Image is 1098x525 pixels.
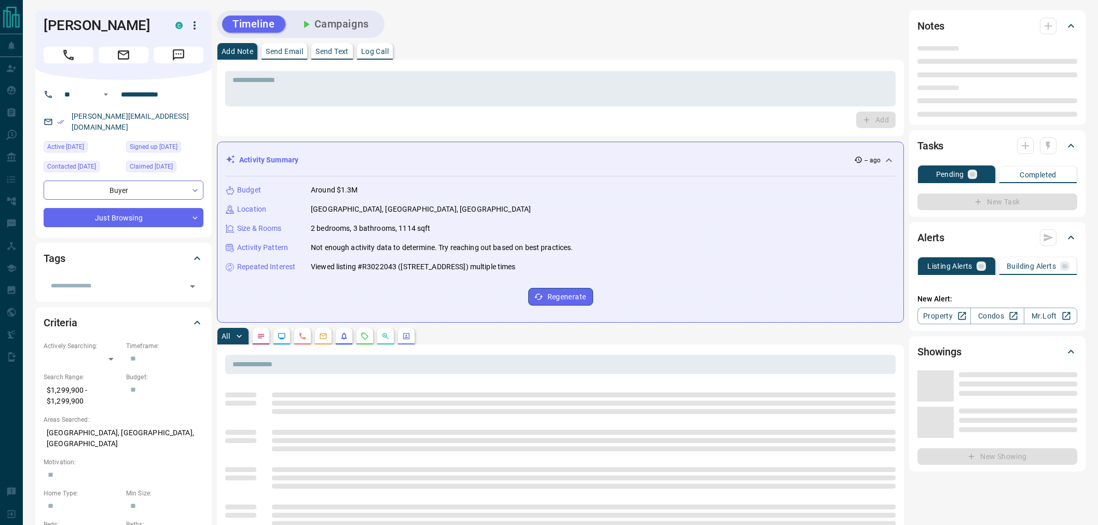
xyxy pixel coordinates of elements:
div: Sat Oct 11 2025 [44,141,121,156]
svg: Agent Actions [402,332,410,340]
svg: Emails [319,332,327,340]
div: condos.ca [175,22,183,29]
p: Log Call [361,48,389,55]
p: Motivation: [44,458,203,467]
div: Just Browsing [44,208,203,227]
div: Notes [917,13,1077,38]
p: Min Size: [126,489,203,498]
button: Open [100,88,112,101]
span: Email [99,47,148,63]
p: Pending [936,171,964,178]
p: Building Alerts [1007,262,1056,270]
svg: Calls [298,332,307,340]
button: Open [185,279,200,294]
svg: Opportunities [381,332,390,340]
div: Showings [917,339,1077,364]
p: Completed [1020,171,1056,178]
div: Tags [44,246,203,271]
h2: Alerts [917,229,944,246]
a: [PERSON_NAME][EMAIL_ADDRESS][DOMAIN_NAME] [72,112,189,131]
h2: Tasks [917,137,943,154]
p: $1,299,900 - $1,299,900 [44,382,121,410]
p: Activity Summary [239,155,298,165]
p: Location [237,204,266,215]
div: Fri Oct 10 2025 [126,161,203,175]
span: Call [44,47,93,63]
span: Message [154,47,203,63]
p: Add Note [222,48,253,55]
p: Areas Searched: [44,415,203,424]
span: Contacted [DATE] [47,161,96,172]
div: Thu Oct 09 2025 [126,141,203,156]
p: Search Range: [44,372,121,382]
div: Fri Oct 10 2025 [44,161,121,175]
svg: Email Verified [57,118,64,126]
h2: Showings [917,343,962,360]
p: Home Type: [44,489,121,498]
svg: Listing Alerts [340,332,348,340]
h2: Notes [917,18,944,34]
h1: [PERSON_NAME] [44,17,160,34]
p: Activity Pattern [237,242,288,253]
p: Listing Alerts [927,262,972,270]
p: Timeframe: [126,341,203,351]
div: Buyer [44,181,203,200]
p: [GEOGRAPHIC_DATA], [GEOGRAPHIC_DATA], [GEOGRAPHIC_DATA] [311,204,531,215]
svg: Requests [361,332,369,340]
div: Criteria [44,310,203,335]
p: Budget: [126,372,203,382]
span: Signed up [DATE] [130,142,177,152]
button: Regenerate [528,288,593,306]
p: Send Email [266,48,303,55]
p: Actively Searching: [44,341,121,351]
span: Active [DATE] [47,142,84,152]
div: Activity Summary-- ago [226,150,895,170]
p: Viewed listing #R3022043 ([STREET_ADDRESS]) multiple times [311,261,516,272]
h2: Tags [44,250,65,267]
a: Property [917,308,971,324]
p: [GEOGRAPHIC_DATA], [GEOGRAPHIC_DATA], [GEOGRAPHIC_DATA] [44,424,203,452]
p: Budget [237,185,261,196]
p: 2 bedrooms, 3 bathrooms, 1114 sqft [311,223,430,234]
p: Repeated Interest [237,261,295,272]
p: All [222,333,230,340]
p: Around $1.3M [311,185,358,196]
span: Claimed [DATE] [130,161,173,172]
svg: Notes [257,332,265,340]
svg: Lead Browsing Activity [278,332,286,340]
button: Timeline [222,16,285,33]
a: Mr.Loft [1024,308,1077,324]
a: Condos [970,308,1024,324]
p: -- ago [864,156,881,165]
p: Size & Rooms [237,223,282,234]
button: Campaigns [290,16,379,33]
p: Not enough activity data to determine. Try reaching out based on best practices. [311,242,573,253]
p: Send Text [315,48,349,55]
h2: Criteria [44,314,77,331]
div: Tasks [917,133,1077,158]
div: Alerts [917,225,1077,250]
p: New Alert: [917,294,1077,305]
